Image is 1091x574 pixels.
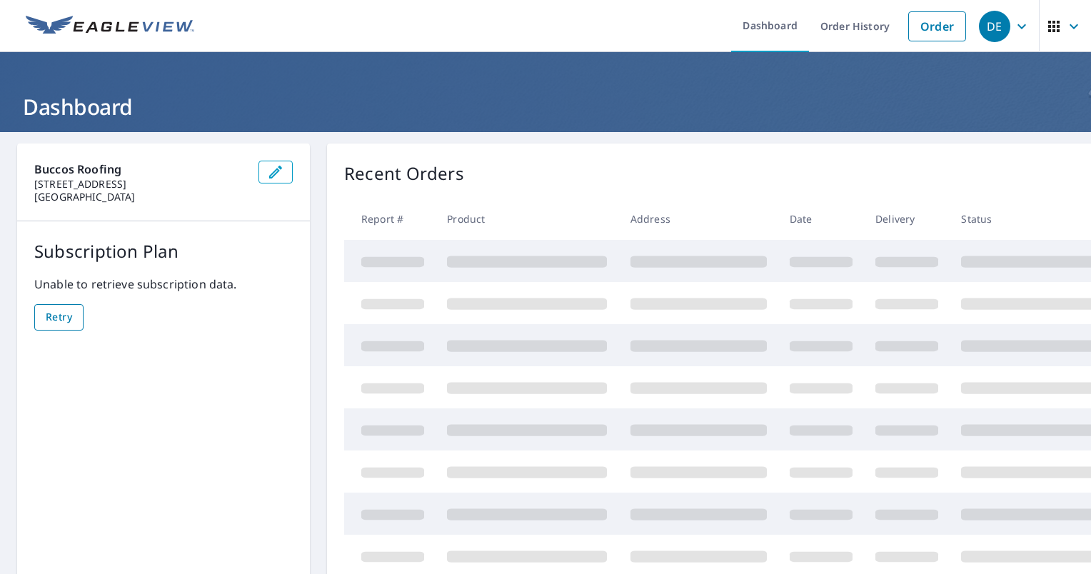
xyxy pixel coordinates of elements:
p: [GEOGRAPHIC_DATA] [34,191,247,203]
button: Retry [34,304,84,331]
th: Address [619,198,778,240]
h1: Dashboard [17,92,1074,121]
p: Buccos Roofing [34,161,247,178]
p: [STREET_ADDRESS] [34,178,247,191]
div: DE [979,11,1010,42]
img: EV Logo [26,16,194,37]
p: Unable to retrieve subscription data. [34,276,293,293]
a: Order [908,11,966,41]
p: Recent Orders [344,161,464,186]
th: Delivery [864,198,950,240]
th: Report # [344,198,436,240]
th: Date [778,198,864,240]
span: Retry [46,308,72,326]
p: Subscription Plan [34,238,293,264]
th: Product [436,198,618,240]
